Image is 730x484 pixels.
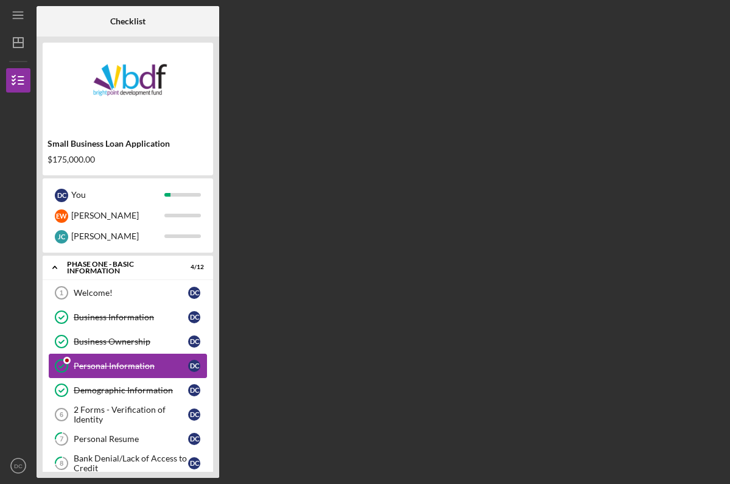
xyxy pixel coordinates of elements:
a: Personal InformationDC [49,354,207,378]
tspan: 6 [60,411,63,418]
a: 8Bank Denial/Lack of Access to CreditDC [49,451,207,475]
div: Business Ownership [74,337,188,346]
div: 2 Forms - Verification of Identity [74,405,188,424]
div: 4 / 12 [182,264,204,271]
div: Business Information [74,312,188,322]
img: Product logo [43,49,213,122]
div: D C [188,287,200,299]
div: Welcome! [74,288,188,298]
tspan: 7 [60,435,64,443]
div: D C [188,360,200,372]
a: 62 Forms - Verification of IdentityDC [49,402,207,427]
a: 7Personal ResumeDC [49,427,207,451]
a: Business InformationDC [49,305,207,329]
div: E W [55,209,68,223]
a: Business OwnershipDC [49,329,207,354]
div: D C [188,433,200,445]
div: D C [188,384,200,396]
tspan: 1 [60,289,63,296]
b: Checklist [110,16,146,26]
div: Small Business Loan Application [47,139,208,149]
div: [PERSON_NAME] [71,205,164,226]
a: 1Welcome!DC [49,281,207,305]
div: D C [188,409,200,421]
div: Bank Denial/Lack of Access to Credit [74,454,188,473]
div: Phase One - Basic Information [67,261,174,275]
div: D C [55,189,68,202]
text: DC [14,463,23,469]
tspan: 8 [60,460,63,468]
div: Personal Information [74,361,188,371]
div: D C [188,335,200,348]
div: J C [55,230,68,244]
div: Personal Resume [74,434,188,444]
div: D C [188,457,200,469]
div: Demographic Information [74,385,188,395]
button: DC [6,454,30,478]
a: Demographic InformationDC [49,378,207,402]
div: You [71,184,164,205]
div: $175,000.00 [47,155,208,164]
div: [PERSON_NAME] [71,226,164,247]
div: D C [188,311,200,323]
